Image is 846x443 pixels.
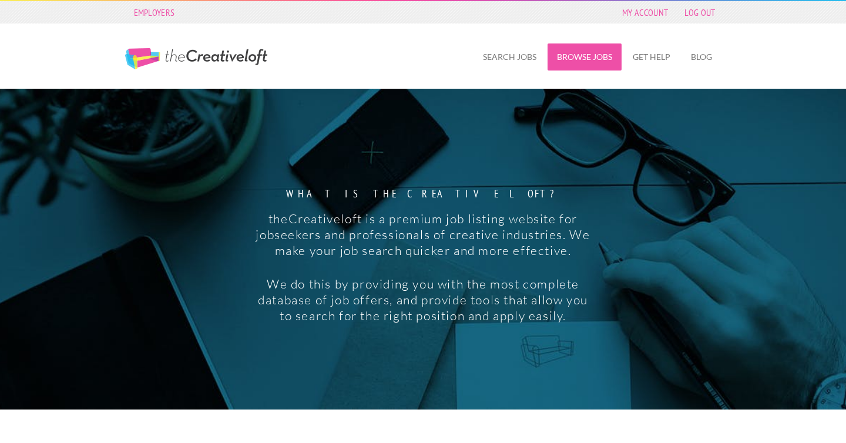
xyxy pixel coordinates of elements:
[125,48,267,69] a: The Creative Loft
[616,4,674,21] a: My Account
[623,43,680,71] a: Get Help
[474,43,546,71] a: Search Jobs
[681,43,721,71] a: Blog
[253,189,592,199] strong: What is the creative loft?
[253,276,592,324] p: We do this by providing you with the most complete database of job offers, and provide tools that...
[128,4,181,21] a: Employers
[679,4,721,21] a: Log Out
[548,43,622,71] a: Browse Jobs
[253,211,592,259] p: theCreativeloft is a premium job listing website for jobseekers and professionals of creative ind...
